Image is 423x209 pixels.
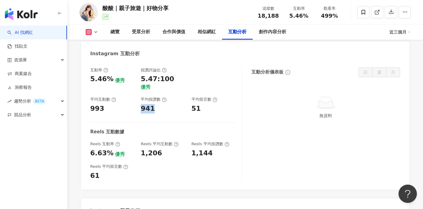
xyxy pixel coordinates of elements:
[284,69,291,76] span: info-circle
[141,149,162,158] div: 1,206
[90,67,108,73] div: 互動率
[254,112,398,119] div: 無資料
[80,3,98,21] img: KOL Avatar
[90,141,120,147] div: Reels 互動率
[7,43,28,49] a: 找貼文
[7,30,33,36] a: searchAI 找網紅
[115,151,125,158] div: 優秀
[7,85,32,91] a: 洞察報告
[287,5,310,12] div: 互動率
[90,149,113,158] div: 6.63%
[90,50,140,57] div: Instagram 互動分析
[90,74,113,84] div: 5.46%
[191,104,201,114] div: 51
[191,141,229,147] div: Reels 平均按讚數
[14,53,27,67] span: 資源庫
[7,71,32,77] a: 商案媒合
[228,28,247,36] div: 互動分析
[90,129,124,135] div: Reels 互動數據
[141,84,150,91] div: 優秀
[141,141,179,147] div: Reels 平均互動數
[132,28,150,36] div: 受眾分析
[141,67,167,73] div: 按讚評論比
[7,99,12,103] span: rise
[258,13,279,19] span: 18,188
[14,108,31,122] span: 競品分析
[198,28,216,36] div: 相似網紅
[162,28,185,36] div: 合作與價值
[259,28,286,36] div: 創作內容分析
[5,8,38,20] img: logo
[32,98,46,104] div: BETA
[191,97,217,102] div: 平均留言數
[141,104,155,114] div: 941
[90,104,104,114] div: 993
[14,94,46,108] span: 趨勢分析
[90,97,116,102] div: 平均互動數
[251,69,284,75] div: 互動分析儀表板
[115,77,125,84] div: 優秀
[391,70,395,75] span: 月
[191,149,213,158] div: 1,144
[389,27,411,37] div: 近三個月
[90,171,100,181] div: 61
[257,5,280,12] div: 追蹤數
[141,74,174,84] div: 5.47:100
[110,28,120,36] div: 總覽
[90,164,128,169] div: Reels 平均留言數
[363,70,368,75] span: 日
[399,185,417,203] iframe: Help Scout Beacon - Open
[318,5,341,12] div: 觀看率
[102,4,169,12] div: 酸酸｜親子旅遊｜好物分享
[141,97,167,102] div: 平均按讚數
[321,13,338,19] span: 499%
[377,70,381,75] span: 週
[289,13,308,19] span: 5.46%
